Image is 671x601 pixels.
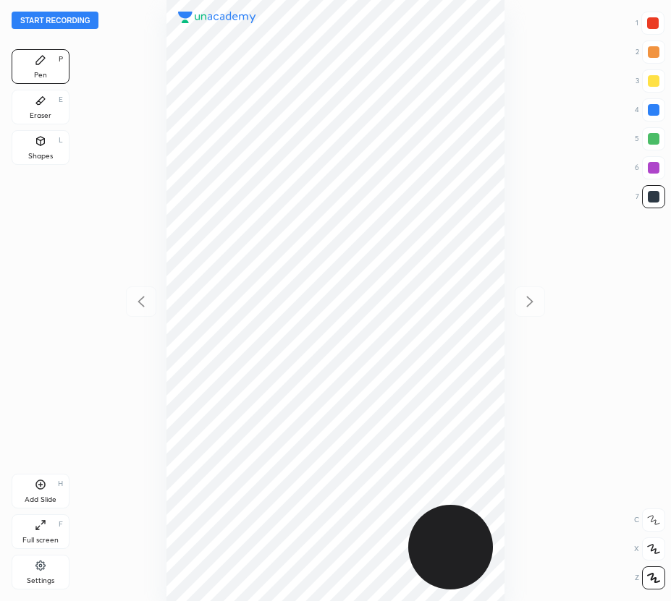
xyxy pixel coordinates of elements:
[34,72,47,79] div: Pen
[30,112,51,119] div: Eraser
[58,480,63,487] div: H
[636,12,664,35] div: 1
[22,537,59,544] div: Full screen
[636,41,665,64] div: 2
[25,496,56,503] div: Add Slide
[636,185,665,208] div: 7
[634,537,665,560] div: X
[635,566,665,589] div: Z
[59,96,63,103] div: E
[635,156,665,179] div: 6
[634,508,665,532] div: C
[59,137,63,144] div: L
[28,153,53,160] div: Shapes
[59,56,63,63] div: P
[635,127,665,150] div: 5
[636,69,665,93] div: 3
[12,12,98,29] button: Start recording
[178,12,256,23] img: logo.38c385cc.svg
[59,521,63,528] div: F
[635,98,665,122] div: 4
[27,577,54,584] div: Settings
